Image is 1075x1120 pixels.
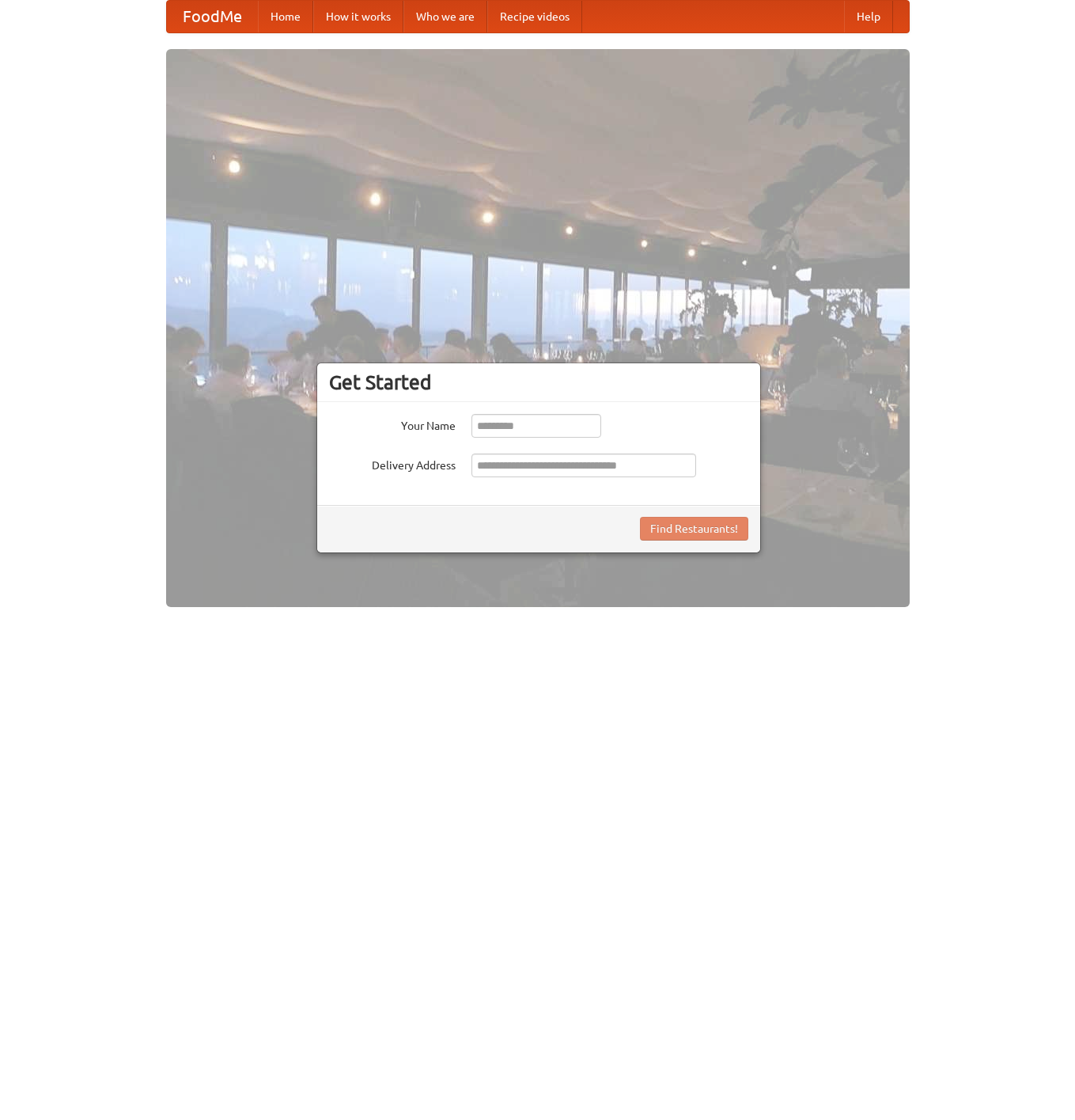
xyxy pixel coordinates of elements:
[844,1,893,32] a: Help
[313,1,403,32] a: How it works
[487,1,582,32] a: Recipe videos
[403,1,487,32] a: Who we are
[258,1,313,32] a: Home
[167,1,258,32] a: FoodMe
[329,414,456,434] label: Your Name
[329,370,748,394] h3: Get Started
[640,517,748,541] button: Find Restaurants!
[329,454,456,473] label: Delivery Address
